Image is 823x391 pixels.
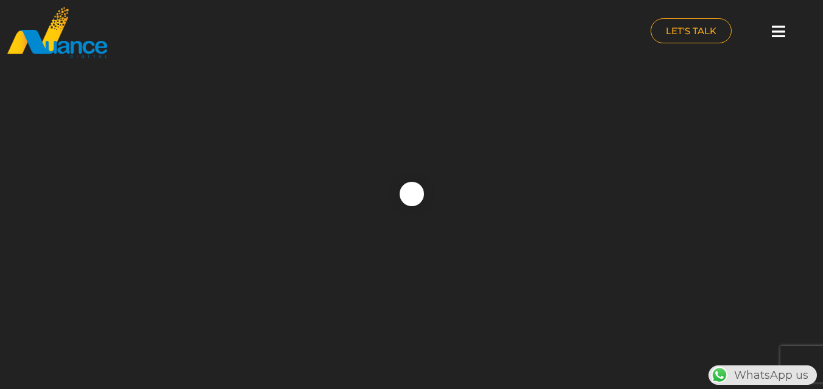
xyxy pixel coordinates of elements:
[710,365,729,385] img: WhatsApp
[708,365,817,385] div: WhatsApp us
[6,6,406,59] a: nuance-qatar_logo
[708,368,817,382] a: WhatsAppWhatsApp us
[666,26,716,35] span: LET'S TALK
[651,18,732,43] a: LET'S TALK
[6,6,108,59] img: nuance-qatar_logo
